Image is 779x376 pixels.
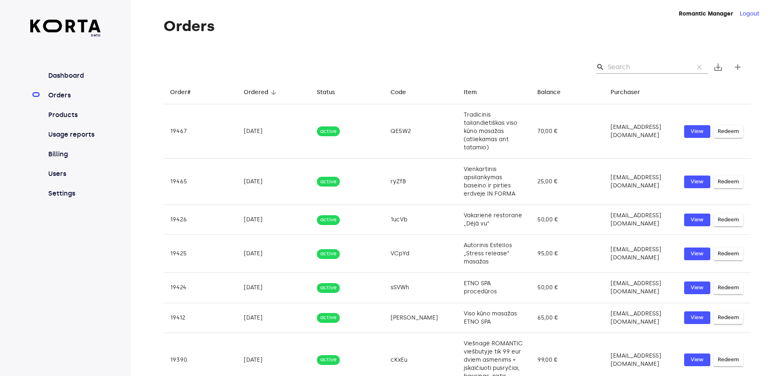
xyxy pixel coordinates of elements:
span: View [688,177,706,187]
td: ETNO SPA procedūros [457,273,531,303]
div: Purchaser [611,88,640,97]
span: Redeem [718,215,739,225]
span: arrow_downward [270,89,277,96]
button: View [684,311,710,324]
td: [EMAIL_ADDRESS][DOMAIN_NAME] [604,104,678,159]
td: [DATE] [237,205,311,235]
td: 50,00 € [531,273,604,303]
td: 70,00 € [531,104,604,159]
button: View [684,353,710,366]
span: beta [30,32,101,38]
td: 19424 [164,273,237,303]
td: [DATE] [237,273,311,303]
button: Redeem [714,125,743,138]
td: 19465 [164,159,237,205]
a: beta [30,20,101,38]
span: Redeem [718,127,739,136]
span: active [317,128,340,135]
strong: Romantic Manager [679,10,733,17]
div: Order# [170,88,191,97]
span: View [688,283,706,293]
button: Export [708,57,728,77]
span: save_alt [713,62,723,72]
td: [DATE] [237,303,311,333]
button: Create new gift card [728,57,748,77]
td: 19467 [164,104,237,159]
a: Products [47,110,101,120]
td: 65,00 € [531,303,604,333]
span: Order# [170,88,201,97]
a: Orders [47,90,101,100]
td: 95,00 € [531,235,604,273]
td: [EMAIL_ADDRESS][DOMAIN_NAME] [604,205,678,235]
span: add [733,62,743,72]
span: Search [596,63,604,71]
span: View [688,249,706,259]
button: Redeem [714,248,743,260]
span: active [317,250,340,258]
td: ryZfB [384,159,458,205]
span: Status [317,88,346,97]
button: View [684,248,710,260]
button: View [684,214,710,226]
img: Korta [30,20,101,32]
td: [DATE] [237,235,311,273]
button: View [684,176,710,188]
button: View [684,281,710,294]
td: [EMAIL_ADDRESS][DOMAIN_NAME] [604,303,678,333]
td: Vienkartinis apsilankymas baseino ir pirties erdvėje IN FORMA [457,159,531,205]
td: Autorinis Estellos „Stress release“ masažas [457,235,531,273]
span: Redeem [718,313,739,322]
span: active [317,284,340,292]
button: Logout [740,10,759,18]
span: active [317,356,340,364]
a: View [684,125,710,138]
span: active [317,216,340,224]
td: 19412 [164,303,237,333]
div: Balance [537,88,561,97]
button: Redeem [714,353,743,366]
a: Billing [47,149,101,159]
div: Code [391,88,406,97]
span: Purchaser [611,88,651,97]
span: Item [464,88,487,97]
a: Dashboard [47,71,101,81]
a: Settings [47,189,101,198]
a: Users [47,169,101,179]
td: [EMAIL_ADDRESS][DOMAIN_NAME] [604,273,678,303]
button: Redeem [714,176,743,188]
td: Viso kūno masažas ETNO SPA [457,303,531,333]
td: [EMAIL_ADDRESS][DOMAIN_NAME] [604,235,678,273]
span: active [317,314,340,322]
span: Redeem [718,177,739,187]
td: VCpYd [384,235,458,273]
span: active [317,178,340,186]
div: Ordered [244,88,268,97]
td: [DATE] [237,104,311,159]
button: Redeem [714,311,743,324]
span: Ordered [244,88,279,97]
td: 19426 [164,205,237,235]
input: Search [608,61,687,74]
h1: Orders [164,18,751,34]
a: Usage reports [47,130,101,140]
span: Redeem [718,249,739,259]
button: Redeem [714,214,743,226]
td: Tradicinis tailandietiškas viso kūno masažas (atliekamas ant tatamio) [457,104,531,159]
span: View [688,215,706,225]
td: 50,00 € [531,205,604,235]
td: [PERSON_NAME] [384,303,458,333]
td: Vakarienė restorane „Déjà vu“ [457,205,531,235]
span: Balance [537,88,571,97]
td: 25,00 € [531,159,604,205]
span: View [688,313,706,322]
span: View [688,355,706,365]
span: View [688,127,706,136]
td: QE5W2 [384,104,458,159]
